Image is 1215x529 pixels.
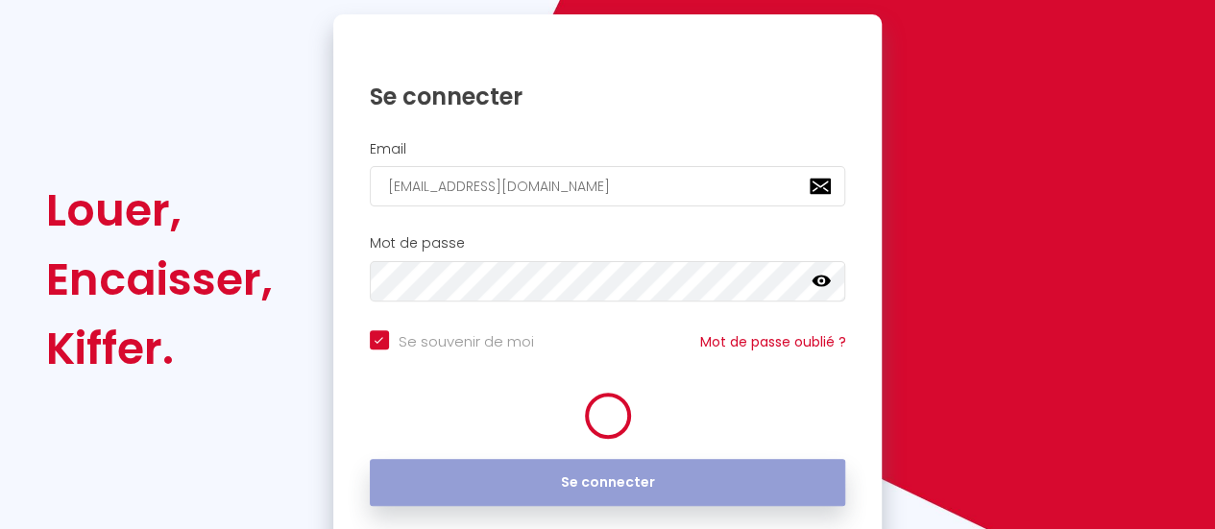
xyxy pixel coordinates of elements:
[370,141,846,157] h2: Email
[15,8,73,65] button: Ouvrir le widget de chat LiveChat
[46,245,273,314] div: Encaisser,
[370,82,846,111] h1: Se connecter
[46,176,273,245] div: Louer,
[370,166,846,206] input: Ton Email
[370,459,846,507] button: Se connecter
[699,332,845,351] a: Mot de passe oublié ?
[370,235,846,252] h2: Mot de passe
[46,314,273,383] div: Kiffer.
